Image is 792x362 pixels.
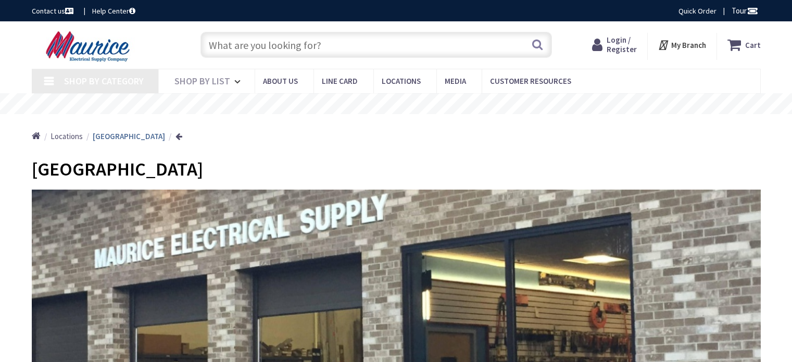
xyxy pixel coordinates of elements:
span: Shop By List [174,75,230,87]
a: Contact us [32,6,76,16]
span: About us [263,76,298,86]
span: Locations [382,76,421,86]
a: Locations [51,131,83,142]
a: Login / Register [592,35,637,54]
span: Login / Register [607,35,637,54]
span: Shop By Category [64,75,144,87]
div: My Branch [658,35,706,54]
span: Customer Resources [490,76,571,86]
a: Help Center [92,6,135,16]
strong: Cart [745,35,761,54]
a: Quick Order [678,6,716,16]
img: Maurice Electrical Supply Company [32,30,147,63]
rs-layer: Free Same Day Pickup at 15 Locations [301,98,492,110]
span: Locations [51,131,83,141]
span: [GEOGRAPHIC_DATA] [32,157,203,181]
span: Tour [732,6,758,16]
strong: [GEOGRAPHIC_DATA] [93,131,165,141]
span: Line Card [322,76,358,86]
strong: My Branch [671,40,706,50]
input: What are you looking for? [200,32,552,58]
span: Media [445,76,466,86]
a: Cart [727,35,761,54]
